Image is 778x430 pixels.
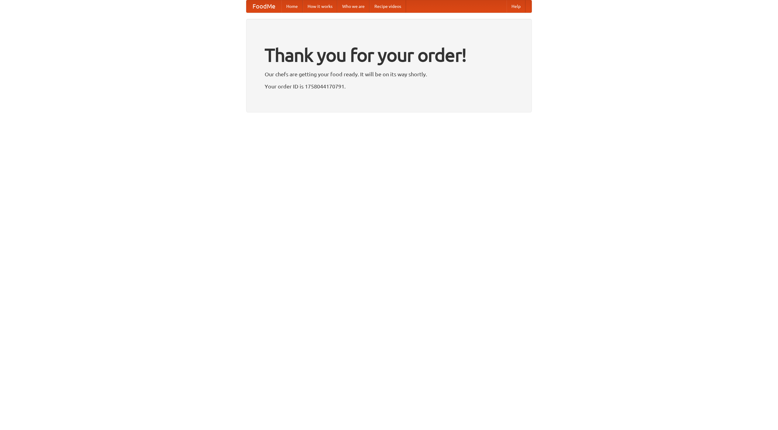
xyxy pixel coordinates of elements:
a: Who we are [337,0,370,12]
p: Your order ID is 1758044170791. [265,82,513,91]
a: FoodMe [246,0,281,12]
h1: Thank you for your order! [265,40,513,70]
p: Our chefs are getting your food ready. It will be on its way shortly. [265,70,513,79]
a: Recipe videos [370,0,406,12]
a: Home [281,0,303,12]
a: How it works [303,0,337,12]
a: Help [507,0,525,12]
